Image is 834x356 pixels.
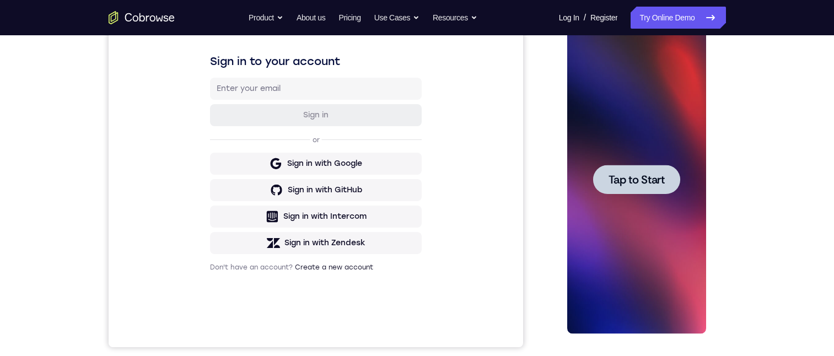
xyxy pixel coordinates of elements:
div: Sign in with GitHub [179,207,254,218]
div: Sign in with Zendesk [176,260,257,271]
button: Product [249,7,283,29]
span: / [584,11,586,24]
div: Sign in with Intercom [175,233,258,244]
button: Use Cases [374,7,419,29]
span: Tap to Start [50,157,106,168]
a: Create a new account [186,285,265,293]
button: Sign in with Intercom [101,228,313,250]
div: Sign in with Google [179,180,254,191]
button: Sign in with GitHub [101,201,313,223]
button: Tap to Start [34,148,121,177]
button: Resources [433,7,477,29]
a: About us [297,7,325,29]
a: Try Online Demo [631,7,725,29]
a: Register [590,7,617,29]
a: Log In [559,7,579,29]
a: Go to the home page [109,11,175,24]
p: or [202,158,213,166]
button: Sign in with Zendesk [101,254,313,276]
a: Pricing [338,7,360,29]
p: Don't have an account? [101,285,313,294]
button: Sign in with Google [101,175,313,197]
